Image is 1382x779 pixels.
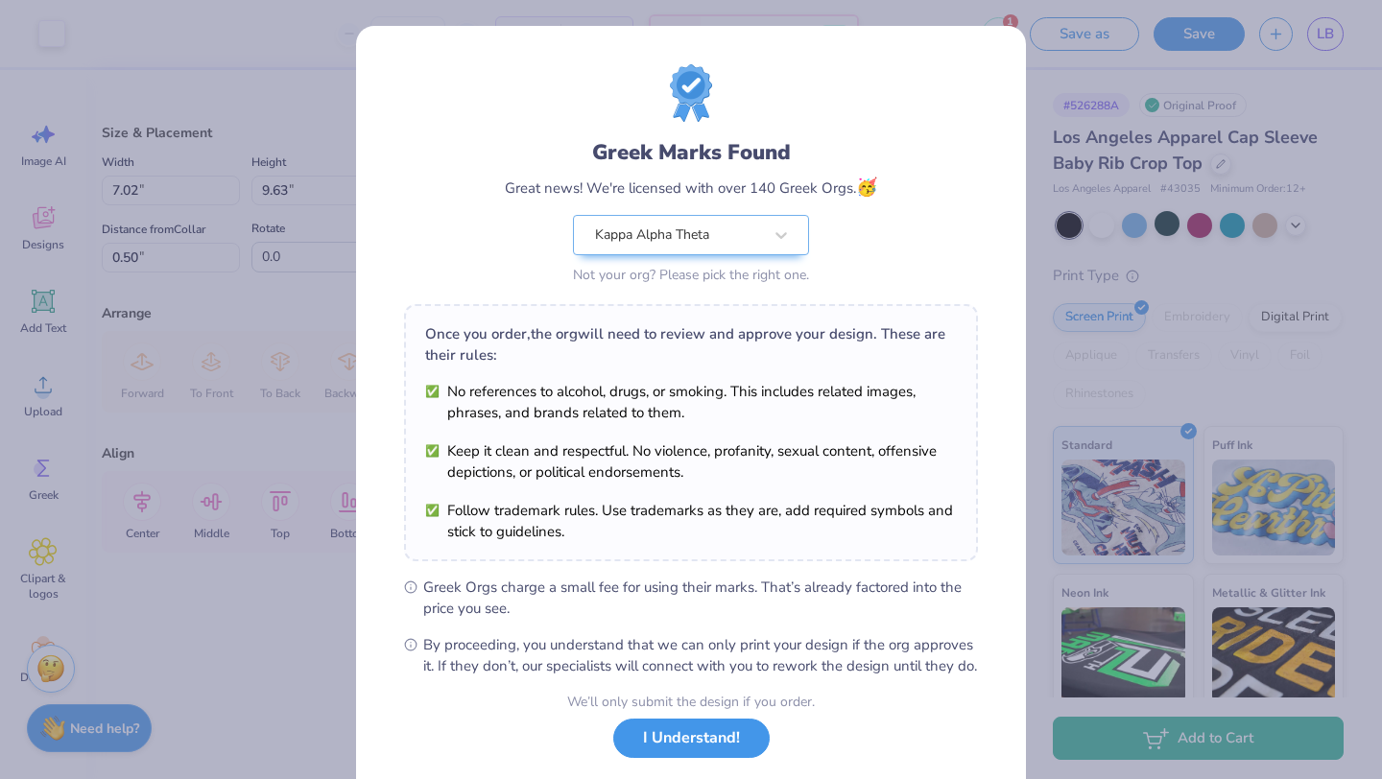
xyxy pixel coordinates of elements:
[505,175,877,201] div: Great news! We're licensed with over 140 Greek Orgs.
[567,692,815,712] div: We’ll only submit the design if you order.
[425,500,957,542] li: Follow trademark rules. Use trademarks as they are, add required symbols and stick to guidelines.
[573,265,809,285] div: Not your org? Please pick the right one.
[425,323,957,366] div: Once you order, the org will need to review and approve your design. These are their rules:
[425,440,957,483] li: Keep it clean and respectful. No violence, profanity, sexual content, offensive depictions, or po...
[423,577,978,619] span: Greek Orgs charge a small fee for using their marks. That’s already factored into the price you see.
[425,381,957,423] li: No references to alcohol, drugs, or smoking. This includes related images, phrases, and brands re...
[670,64,712,122] img: License badge
[423,634,978,676] span: By proceeding, you understand that we can only print your design if the org approves it. If they ...
[856,176,877,199] span: 🥳
[613,719,770,758] button: I Understand!
[592,137,791,168] div: Greek Marks Found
